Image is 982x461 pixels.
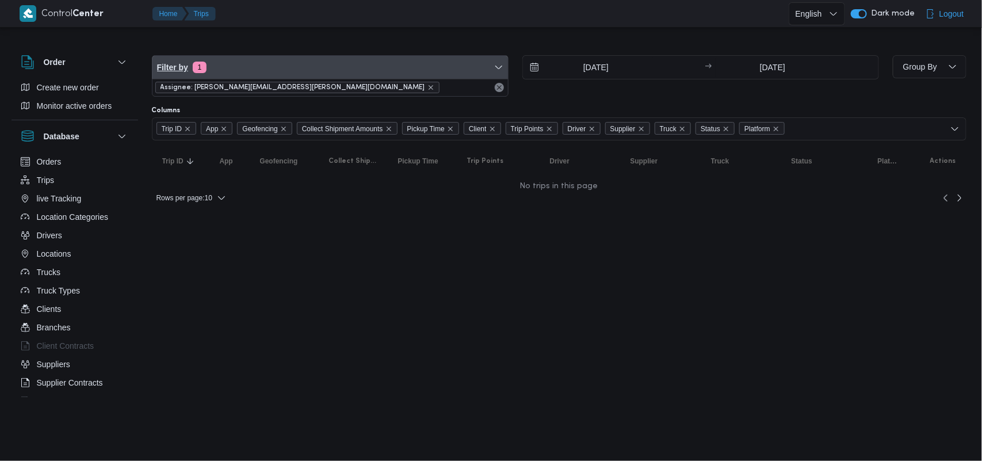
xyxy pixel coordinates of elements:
[156,122,197,135] span: Trip ID
[903,62,937,71] span: Group By
[220,125,227,132] button: Remove App from selection in this group
[393,152,451,170] button: Pickup Time
[563,122,601,135] span: Driver
[16,245,133,263] button: Locations
[550,157,570,166] span: Driver
[220,157,233,166] span: App
[260,157,298,166] span: Geofencing
[16,355,133,374] button: Suppliers
[37,265,60,279] span: Trucks
[37,81,99,94] span: Create new order
[37,228,62,242] span: Drivers
[711,157,729,166] span: Truck
[16,226,133,245] button: Drivers
[152,56,508,79] button: Filter by1 active filters
[215,152,244,170] button: App
[12,153,138,402] div: Database
[16,392,133,410] button: Devices
[16,78,133,97] button: Create new order
[568,123,586,135] span: Driver
[511,123,544,135] span: Trip Points
[152,7,187,21] button: Home
[950,124,960,134] button: Open list of options
[447,125,454,132] button: Remove Pickup Time from selection in this group
[930,157,956,166] span: Actions
[16,97,133,115] button: Monitor active orders
[545,152,614,170] button: Driver
[660,123,677,135] span: Truck
[12,415,48,449] iframe: chat widget
[201,122,232,135] span: App
[605,122,650,135] span: Supplier
[16,171,133,189] button: Trips
[787,152,862,170] button: Status
[744,123,770,135] span: Platform
[873,152,903,170] button: Platform
[158,152,204,170] button: Trip IDSorted in descending order
[206,123,218,135] span: App
[589,125,595,132] button: Remove Driver from selection in this group
[716,56,830,79] input: Press the down key to open a popover containing a calendar.
[701,123,720,135] span: Status
[21,129,129,143] button: Database
[280,125,287,132] button: Remove Geofencing from selection in this group
[867,9,915,18] span: Dark mode
[161,82,425,93] span: Assignee: [PERSON_NAME][EMAIL_ADDRESS][PERSON_NAME][DOMAIN_NAME]
[237,122,292,135] span: Geofencing
[706,152,775,170] button: Truck
[37,357,70,371] span: Suppliers
[16,153,133,171] button: Orders
[407,123,445,135] span: Pickup Time
[939,191,953,205] button: Previous page
[402,122,459,135] span: Pickup Time
[464,122,501,135] span: Client
[152,106,181,115] label: Columns
[37,155,62,169] span: Orders
[655,122,691,135] span: Truck
[37,321,71,334] span: Branches
[739,122,785,135] span: Platform
[186,157,195,166] svg: Sorted in descending order
[37,302,62,316] span: Clients
[37,192,82,205] span: live Tracking
[705,63,712,71] div: →
[893,55,966,78] button: Group By
[37,99,112,113] span: Monitor active orders
[523,56,654,79] input: Press the down key to open a popover containing a calendar.
[157,60,188,74] span: Filter by
[16,337,133,355] button: Client Contracts
[44,55,66,69] h3: Order
[37,339,94,353] span: Client Contracts
[638,125,645,132] button: Remove Supplier from selection in this group
[255,152,313,170] button: Geofencing
[156,191,212,205] span: Rows per page : 10
[20,5,36,22] img: X8yXhbKr1z7QwAAAABJRU5ErkJggg==
[37,247,71,261] span: Locations
[696,122,735,135] span: Status
[44,129,79,143] h3: Database
[162,123,182,135] span: Trip ID
[16,208,133,226] button: Location Categories
[679,125,686,132] button: Remove Truck from selection in this group
[193,62,207,73] span: 1 active filters
[37,210,109,224] span: Location Categories
[398,157,438,166] span: Pickup Time
[610,123,636,135] span: Supplier
[185,7,216,21] button: Trips
[546,125,553,132] button: Remove Trip Points from selection in this group
[773,125,780,132] button: Remove Platform from selection in this group
[16,374,133,392] button: Supplier Contracts
[16,189,133,208] button: live Tracking
[329,157,377,166] span: Collect Shipment Amounts
[878,157,899,166] span: Platform
[155,82,440,93] span: Assignee: ibrahim.mohamed@illa.com.eg
[492,81,506,94] button: Remove
[921,2,969,25] button: Logout
[939,7,964,21] span: Logout
[21,55,129,69] button: Order
[16,281,133,300] button: Truck Types
[37,284,80,298] span: Truck Types
[626,152,695,170] button: Supplier
[489,125,496,132] button: Remove Client from selection in this group
[631,157,658,166] span: Supplier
